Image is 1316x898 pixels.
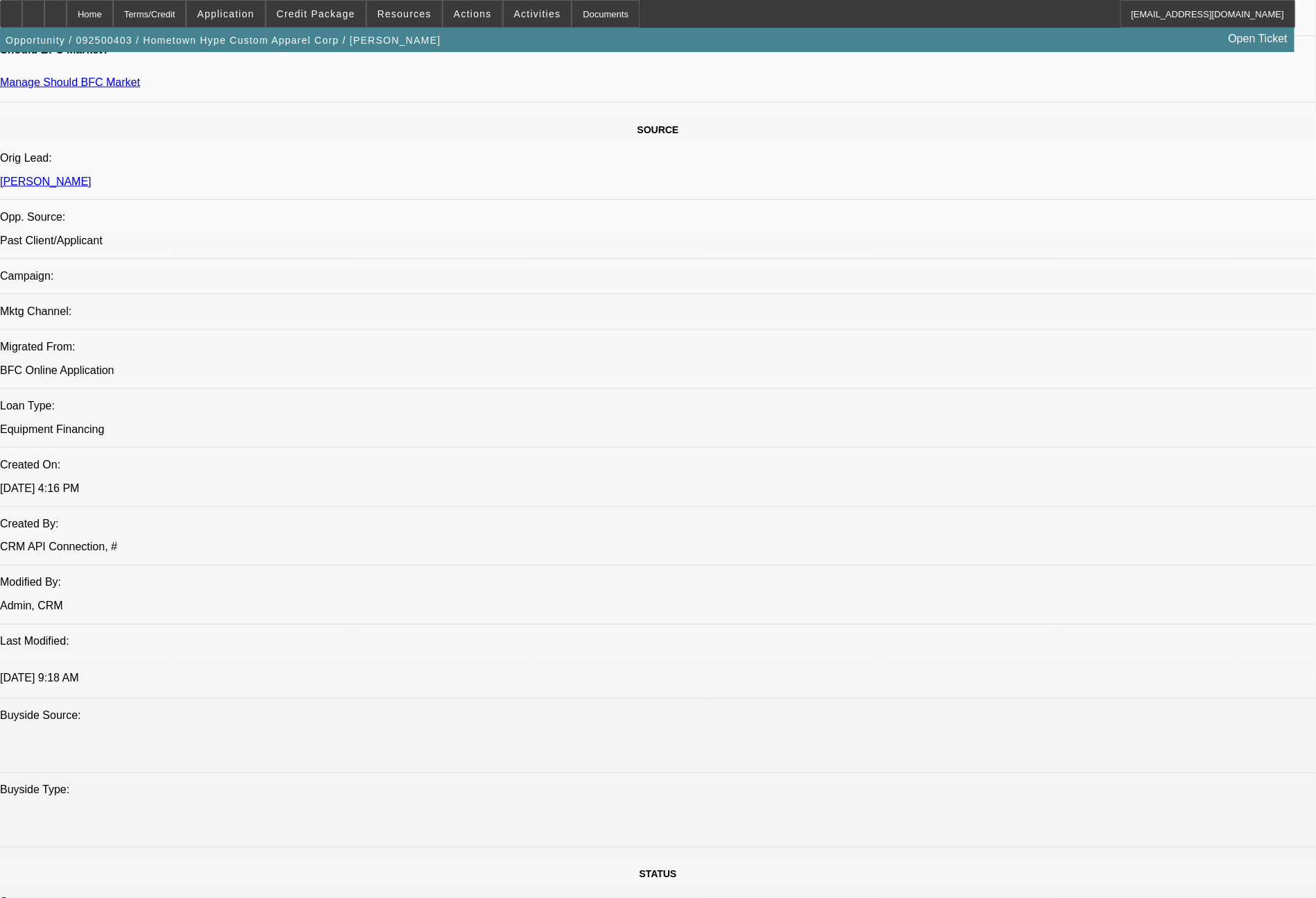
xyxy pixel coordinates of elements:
span: Credit Package [277,8,355,19]
button: Resources [367,1,442,27]
span: Application [197,8,254,19]
button: Credit Package [266,1,366,27]
span: Opportunity / 092500403 / Hometown Hype Custom Apparel Corp / [PERSON_NAME] [6,35,441,46]
span: SOURCE [638,124,679,135]
span: Actions [454,8,492,19]
button: Application [187,1,264,27]
a: Open Ticket [1223,27,1293,51]
span: STATUS [640,869,677,880]
button: Activities [504,1,572,27]
span: Resources [377,8,431,19]
span: Activities [514,8,561,19]
button: Actions [443,1,502,27]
